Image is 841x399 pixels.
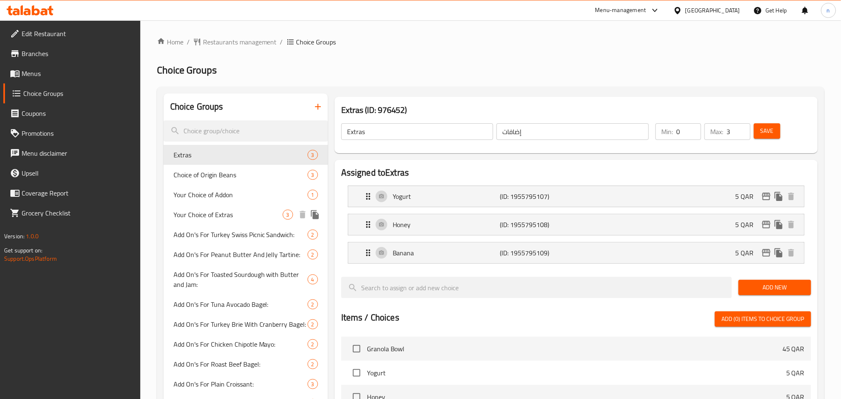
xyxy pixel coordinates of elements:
p: 45 QAR [782,344,804,354]
span: Get support on: [4,245,42,256]
a: Home [157,37,183,47]
input: search [341,277,732,298]
a: Support.OpsPlatform [4,253,57,264]
span: Add New [745,282,804,293]
li: / [187,37,190,47]
span: Select choice [348,364,365,382]
p: 5 QAR [786,368,804,378]
span: Select choice [348,340,365,357]
div: Choices [308,339,318,349]
div: Choices [308,359,318,369]
span: 2 [308,251,318,259]
div: Add On's For Plain Croissant:3 [164,374,328,394]
div: Add On's For Roast Beef Bagel:2 [164,354,328,374]
span: Granola Bowl [367,344,782,354]
div: Expand [348,186,804,207]
span: 2 [308,231,318,239]
div: Add On's For Turkey Swiss Picnic Sandwich:2 [164,225,328,245]
button: delete [785,218,797,231]
span: Branches [22,49,134,59]
span: 2 [308,321,318,328]
span: Grocery Checklist [22,208,134,218]
span: Coupons [22,108,134,118]
span: Your Choice of Extras [174,210,283,220]
div: Choices [308,190,318,200]
a: Grocery Checklist [3,203,140,223]
span: Choice of Origin Beans [174,170,308,180]
span: Add On's For Tuna Avocado Bagel: [174,299,308,309]
button: duplicate [309,208,321,221]
span: 4 [308,276,318,284]
div: Choice of Origin Beans3 [164,165,328,185]
a: Menus [3,64,140,83]
div: Choices [283,210,293,220]
span: 1.0.0 [26,231,39,242]
p: 5 QAR [735,220,760,230]
a: Branches [3,44,140,64]
button: delete [785,247,797,259]
a: Coverage Report [3,183,140,203]
button: Save [754,123,780,139]
button: duplicate [773,218,785,231]
div: Choices [308,150,318,160]
div: Choices [308,379,318,389]
span: Choice Groups [157,61,217,79]
span: Upsell [22,168,134,178]
div: Choices [308,299,318,309]
span: Add On's For Turkey Swiss Picnic Sandwich: [174,230,308,240]
h2: Assigned to Extras [341,166,811,179]
span: Edit Restaurant [22,29,134,39]
span: 2 [308,360,318,368]
span: Choice Groups [23,88,134,98]
span: Add On's For Plain Croissant: [174,379,308,389]
div: Add On's For Tuna Avocado Bagel:2 [164,294,328,314]
span: 3 [283,211,293,219]
div: Choices [308,170,318,180]
span: 1 [308,191,318,199]
h2: Items / Choices [341,311,399,324]
span: Menu disclaimer [22,148,134,158]
span: n [827,6,830,15]
span: Add On's For Peanut Butter And Jelly Tartine: [174,250,308,259]
div: [GEOGRAPHIC_DATA] [685,6,740,15]
div: Menu-management [595,5,646,15]
div: Expand [348,214,804,235]
span: Add On's For Toasted Sourdough with Butter and Jam: [174,269,308,289]
li: Expand [341,211,811,239]
button: delete [785,190,797,203]
span: Add On's For Roast Beef Bagel: [174,359,308,369]
div: Choices [308,319,318,329]
p: Banana [393,248,500,258]
button: Add New [738,280,811,295]
button: delete [296,208,309,221]
span: Add On's For Turkey Brie With Cranberry Bagel: [174,319,308,329]
div: Choices [308,250,318,259]
button: duplicate [773,190,785,203]
div: Choices [308,230,318,240]
li: Expand [341,182,811,211]
p: Yogurt [393,191,500,201]
a: Choice Groups [3,83,140,103]
p: 5 QAR [735,191,760,201]
p: Honey [393,220,500,230]
span: Menus [22,69,134,78]
li: / [280,37,283,47]
li: Expand [341,239,811,267]
a: Promotions [3,123,140,143]
a: Restaurants management [193,37,277,47]
a: Coupons [3,103,140,123]
button: edit [760,190,773,203]
p: (ID: 1955795108) [500,220,571,230]
p: (ID: 1955795107) [500,191,571,201]
span: Yogurt [367,368,786,378]
div: Add On's For Turkey Brie With Cranberry Bagel:2 [164,314,328,334]
div: Add On's For Toasted Sourdough with Butter and Jam:4 [164,264,328,294]
a: Menu disclaimer [3,143,140,163]
p: 5 QAR [735,248,760,258]
p: Max: [710,127,723,137]
span: Choice Groups [296,37,336,47]
span: 2 [308,301,318,308]
div: Add On's For Chicken Chipotle Mayo:2 [164,334,328,354]
span: Coverage Report [22,188,134,198]
input: search [164,120,328,142]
